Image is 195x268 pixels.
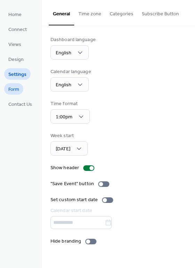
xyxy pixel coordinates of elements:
a: Form [4,83,23,95]
span: [DATE] [56,144,70,154]
div: "Save Event" button [50,180,94,188]
div: Week start [50,132,86,140]
span: Views [8,41,21,48]
div: Calendar start date [50,207,185,214]
span: Contact Us [8,101,32,108]
a: Views [4,38,25,50]
span: 1:00pm [56,112,72,122]
a: Contact Us [4,98,36,110]
div: Show header [50,164,79,172]
a: Home [4,8,26,20]
div: Time format [50,100,88,108]
span: Settings [8,71,26,78]
div: Calendar language [50,68,91,76]
div: Dashboard language [50,36,96,44]
div: Hide branding [50,238,81,245]
span: English [56,48,71,58]
span: English [56,80,71,90]
span: Home [8,11,22,18]
a: Connect [4,23,31,35]
a: Settings [4,68,31,80]
span: Connect [8,26,27,33]
a: Design [4,53,28,65]
div: Set custom start date [50,196,98,204]
span: Form [8,86,19,93]
span: Design [8,56,24,63]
